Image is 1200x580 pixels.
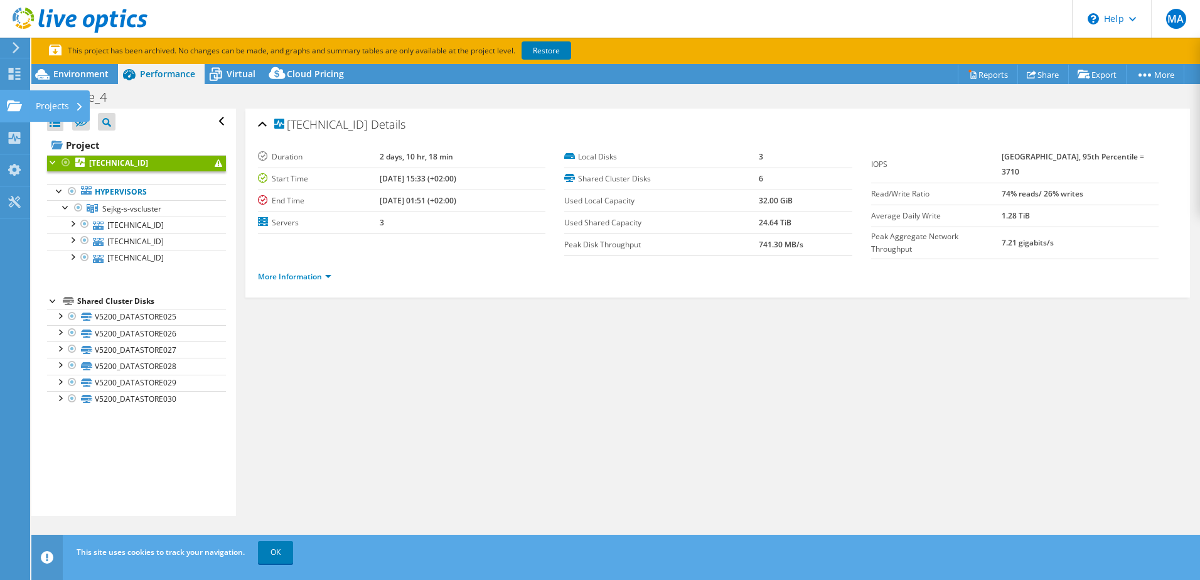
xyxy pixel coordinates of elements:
[77,294,226,309] div: Shared Cluster Disks
[564,217,759,229] label: Used Shared Capacity
[258,271,331,282] a: More Information
[89,158,148,168] b: [TECHNICAL_ID]
[759,217,791,228] b: 24.64 TiB
[371,117,405,132] span: Details
[77,547,245,557] span: This site uses cookies to track your navigation.
[47,217,226,233] a: [TECHNICAL_ID]
[258,195,380,207] label: End Time
[1002,151,1144,177] b: [GEOGRAPHIC_DATA], 95th Percentile = 3710
[871,158,1002,171] label: IOPS
[29,90,90,122] div: Projects
[759,239,803,250] b: 741.30 MB/s
[47,155,226,171] a: [TECHNICAL_ID]
[47,358,226,374] a: V5200_DATASTORE028
[258,151,380,163] label: Duration
[258,541,293,564] a: OK
[380,173,456,184] b: [DATE] 15:33 (+02:00)
[522,41,571,60] a: Restore
[380,217,384,228] b: 3
[53,68,109,80] span: Environment
[227,68,255,80] span: Virtual
[47,341,226,358] a: V5200_DATASTORE027
[47,184,226,200] a: Hypervisors
[1002,237,1054,248] b: 7.21 gigabits/s
[759,173,763,184] b: 6
[102,203,161,214] span: Sejkg-s-vscluster
[1002,210,1030,221] b: 1.28 TiB
[871,230,1002,255] label: Peak Aggregate Network Throughput
[871,188,1002,200] label: Read/Write Ratio
[759,151,763,162] b: 3
[140,68,195,80] span: Performance
[49,44,664,58] p: This project has been archived. No changes can be made, and graphs and summary tables are only av...
[258,217,380,229] label: Servers
[564,239,759,251] label: Peak Disk Throughput
[47,375,226,391] a: V5200_DATASTORE029
[1126,65,1184,84] a: More
[564,195,759,207] label: Used Local Capacity
[1088,13,1099,24] svg: \n
[1017,65,1069,84] a: Share
[274,119,368,131] span: [TECHNICAL_ID]
[1068,65,1127,84] a: Export
[47,325,226,341] a: V5200_DATASTORE026
[958,65,1018,84] a: Reports
[380,151,453,162] b: 2 days, 10 hr, 18 min
[47,309,226,325] a: V5200_DATASTORE025
[871,210,1002,222] label: Average Daily Write
[47,391,226,407] a: V5200_DATASTORE030
[564,173,759,185] label: Shared Cluster Disks
[47,200,226,217] a: Sejkg-s-vscluster
[564,151,759,163] label: Local Disks
[287,68,344,80] span: Cloud Pricing
[1166,9,1186,29] span: MA
[1002,188,1083,199] b: 74% reads/ 26% writes
[47,233,226,249] a: [TECHNICAL_ID]
[759,195,793,206] b: 32.00 GiB
[47,250,226,266] a: [TECHNICAL_ID]
[380,195,456,206] b: [DATE] 01:51 (+02:00)
[258,173,380,185] label: Start Time
[47,135,226,155] a: Project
